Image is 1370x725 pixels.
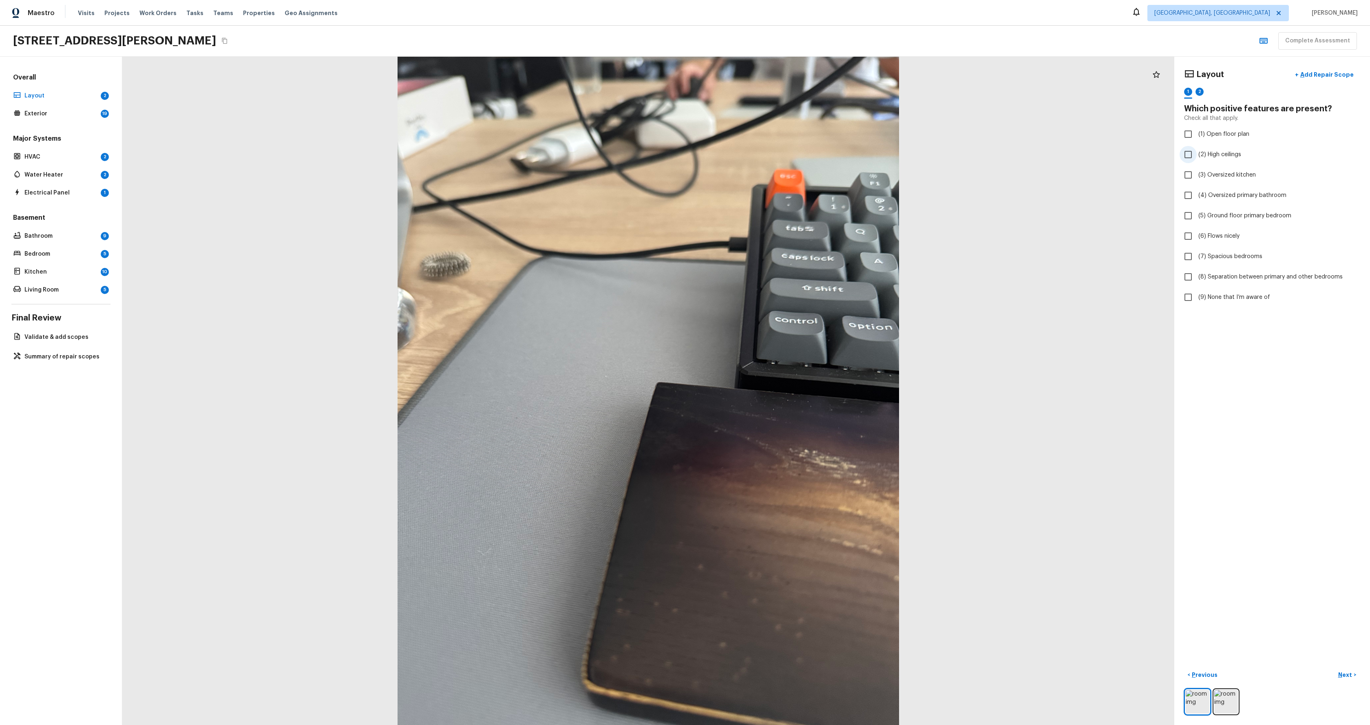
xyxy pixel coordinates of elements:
p: Summary of repair scopes [24,353,106,361]
div: 2 [101,171,109,179]
p: Electrical Panel [24,189,97,197]
h5: Basement [11,213,110,224]
h4: Final Review [11,313,110,323]
p: HVAC [24,153,97,161]
p: Next [1338,671,1354,679]
h2: [STREET_ADDRESS][PERSON_NAME] [13,33,216,48]
span: [GEOGRAPHIC_DATA], [GEOGRAPHIC_DATA] [1154,9,1270,17]
div: 10 [101,268,109,276]
div: 9 [101,232,109,240]
div: 19 [101,110,109,118]
img: room img [1186,690,1209,714]
img: room img [1214,690,1238,714]
span: Maestro [28,9,55,17]
p: Previous [1190,671,1218,679]
span: (6) Flows nicely [1198,232,1240,240]
button: Next> [1334,668,1360,682]
span: (4) Oversized primary bathroom [1198,191,1286,199]
span: Teams [213,9,233,17]
div: 1 [101,189,109,197]
span: Tasks [186,10,203,16]
div: 2 [1195,88,1204,96]
span: Visits [78,9,95,17]
p: Layout [24,92,97,100]
span: (1) Open floor plan [1198,130,1249,138]
span: (2) High ceilings [1198,150,1241,159]
span: [PERSON_NAME] [1308,9,1358,17]
span: (3) Oversized kitchen [1198,171,1256,179]
h5: Overall [11,73,110,84]
p: Living Room [24,286,97,294]
h4: Which positive features are present? [1184,104,1360,114]
button: +Add Repair Scope [1288,66,1360,83]
span: (9) None that I’m aware of [1198,293,1270,301]
p: Kitchen [24,268,97,276]
p: Bedroom [24,250,97,258]
p: Validate & add scopes [24,333,106,341]
button: <Previous [1184,668,1221,682]
p: Exterior [24,110,97,118]
div: 5 [101,286,109,294]
div: 2 [101,92,109,100]
p: Bathroom [24,232,97,240]
span: Geo Assignments [285,9,338,17]
div: 2 [101,153,109,161]
div: 1 [1184,88,1192,96]
span: (7) Spacious bedrooms [1198,252,1262,261]
h4: Layout [1196,69,1224,80]
p: Check all that apply. [1184,114,1238,122]
span: Properties [243,9,275,17]
span: (8) Separation between primary and other bedrooms [1198,273,1343,281]
span: Work Orders [139,9,177,17]
p: Water Heater [24,171,97,179]
span: Projects [104,9,130,17]
button: Copy Address [219,35,230,46]
span: (5) Ground floor primary bedroom [1198,212,1291,220]
h5: Major Systems [11,134,110,145]
p: Add Repair Scope [1299,71,1354,79]
div: 5 [101,250,109,258]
